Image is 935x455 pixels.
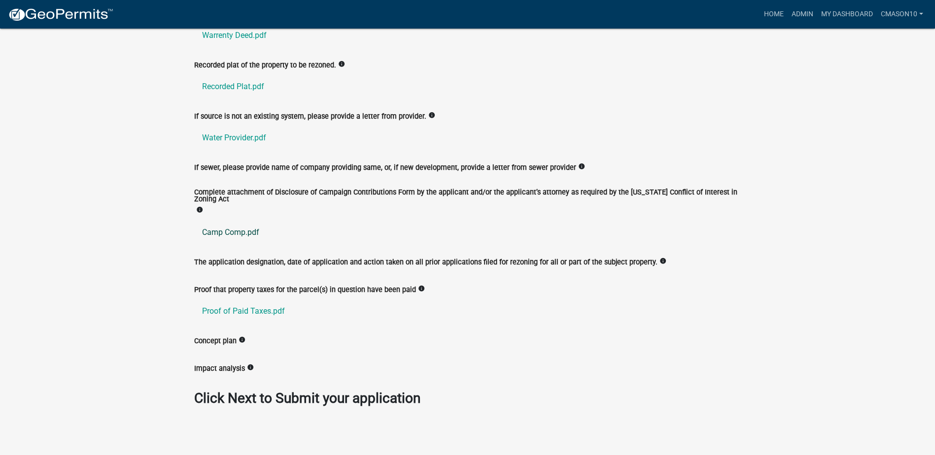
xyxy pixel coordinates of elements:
[194,24,741,47] a: Warrenty Deed.pdf
[788,5,817,24] a: Admin
[338,61,345,67] i: info
[194,221,741,244] a: Camp Comp.pdf
[817,5,877,24] a: My Dashboard
[247,364,254,371] i: info
[196,206,203,213] i: info
[194,390,420,406] strong: Click Next to Submit your application
[239,336,245,343] i: info
[194,75,741,98] a: Recorded Plat.pdf
[194,189,741,203] label: Complete attachment of Disclosure of Campaign Contributions Form by the applicant and/or the appl...
[194,338,237,345] label: Concept plan
[194,287,416,293] label: Proof that property taxes for the parcel(s) in question have been paid
[760,5,788,24] a: Home
[418,285,425,292] i: info
[428,112,435,119] i: info
[194,259,658,266] label: The application designation, date of application and action taken on all prior applications filed...
[578,163,585,170] i: info
[194,126,741,150] a: Water Provider.pdf
[877,5,927,24] a: cmason10
[194,365,245,372] label: Impact analysis
[659,258,666,264] i: info
[194,113,426,120] label: If source is not an existing system, please provide a letter from provider.
[194,62,336,69] label: Recorded plat of the property to be rezoned.
[194,164,576,171] label: If sewer, please provide name of company providing same, or, if new development, provide a letter...
[194,299,741,323] a: Proof of Paid Taxes.pdf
